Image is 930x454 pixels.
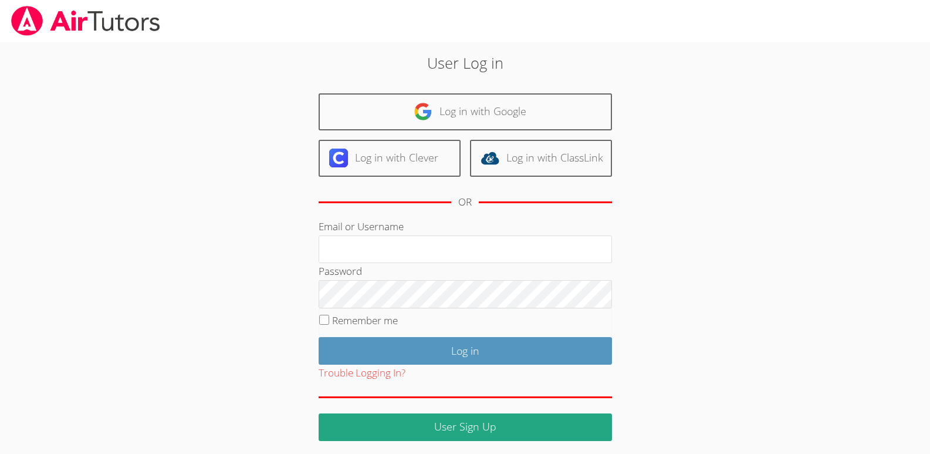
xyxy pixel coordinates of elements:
[329,149,348,167] img: clever-logo-6eab21bc6e7a338710f1a6ff85c0baf02591cd810cc4098c63d3a4b26e2feb20.svg
[319,365,405,382] button: Trouble Logging In?
[458,194,472,211] div: OR
[319,220,404,233] label: Email or Username
[10,6,161,36] img: airtutors_banner-c4298cdbf04f3fff15de1276eac7730deb9818008684d7c2e4769d2f7ddbe033.png
[332,314,398,327] label: Remember me
[214,52,716,74] h2: User Log in
[319,140,461,177] a: Log in with Clever
[319,264,362,278] label: Password
[481,149,499,167] img: classlink-logo-d6bb404cc1216ec64c9a2012d9dc4662098be43eaf13dc465df04b49fa7ab582.svg
[319,337,612,365] input: Log in
[414,102,432,121] img: google-logo-50288ca7cdecda66e5e0955fdab243c47b7ad437acaf1139b6f446037453330a.svg
[319,413,612,441] a: User Sign Up
[319,93,612,130] a: Log in with Google
[470,140,612,177] a: Log in with ClassLink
